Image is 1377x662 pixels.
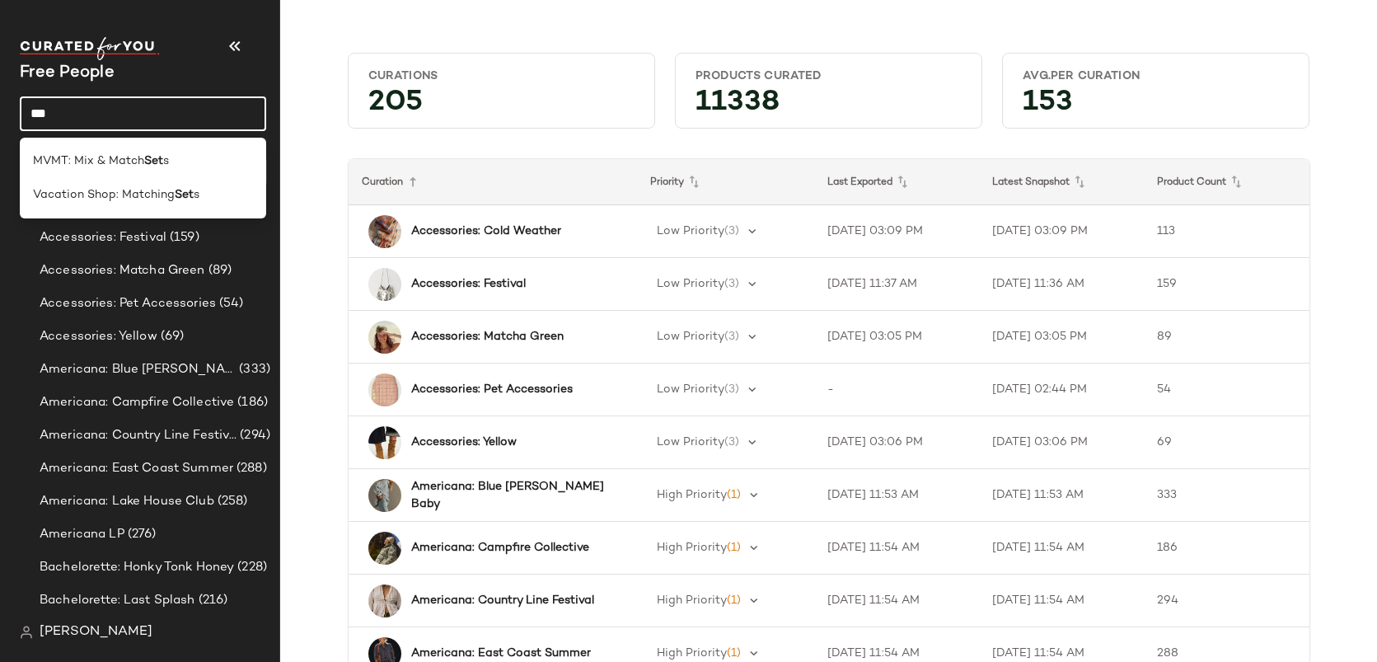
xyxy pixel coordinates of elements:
[20,626,33,639] img: svg%3e
[979,258,1144,311] td: [DATE] 11:36 AM
[814,364,979,416] td: -
[727,542,741,554] span: (1)
[411,592,594,609] b: Americana: Country Line Festival
[349,159,637,205] th: Curation
[368,585,401,617] img: 93911964_010_0
[1144,159,1309,205] th: Product Count
[20,64,115,82] span: Current Company Name
[814,522,979,575] td: [DATE] 11:54 AM
[368,215,401,248] img: 101899219_011_b
[368,321,401,354] img: 99064768_031_a
[411,645,591,662] b: Americana: East Coast Summer
[727,647,741,660] span: (1)
[175,186,194,204] b: Set
[40,426,237,445] span: Americana: Country Line Festival
[368,373,401,406] img: 95815080_004_b
[40,360,236,379] span: Americana: Blue [PERSON_NAME] Baby
[216,294,244,313] span: (54)
[20,37,160,60] img: cfy_white_logo.C9jOOHJF.svg
[236,360,270,379] span: (333)
[40,294,216,313] span: Accessories: Pet Accessories
[979,575,1144,627] td: [DATE] 11:54 AM
[33,153,144,170] span: MVMT: Mix & Match
[194,186,199,204] span: s
[724,331,739,343] span: (3)
[814,159,979,205] th: Last Exported
[657,383,724,396] span: Low Priority
[163,153,169,170] span: s
[814,469,979,522] td: [DATE] 11:53 AM
[411,434,517,451] b: Accessories: Yellow
[1144,575,1309,627] td: 294
[979,311,1144,364] td: [DATE] 03:05 PM
[979,364,1144,416] td: [DATE] 02:44 PM
[1144,364,1309,416] td: 54
[1144,205,1309,258] td: 113
[40,261,205,280] span: Accessories: Matcha Green
[234,558,267,577] span: (228)
[814,416,979,469] td: [DATE] 03:06 PM
[1144,258,1309,311] td: 159
[166,228,199,247] span: (159)
[979,205,1144,258] td: [DATE] 03:09 PM
[979,522,1144,575] td: [DATE] 11:54 AM
[657,594,727,607] span: High Priority
[814,205,979,258] td: [DATE] 03:09 PM
[724,278,739,290] span: (3)
[657,225,724,237] span: Low Priority
[234,393,268,412] span: (186)
[195,591,228,610] span: (216)
[979,416,1144,469] td: [DATE] 03:06 PM
[368,426,401,459] img: 103256988_072_a
[724,383,739,396] span: (3)
[40,492,214,511] span: Americana: Lake House Club
[411,381,573,398] b: Accessories: Pet Accessories
[214,492,248,511] span: (258)
[682,91,975,121] div: 11338
[205,261,232,280] span: (89)
[1144,522,1309,575] td: 186
[411,539,589,556] b: Americana: Campfire Collective
[411,223,561,240] b: Accessories: Cold Weather
[657,542,727,554] span: High Priority
[637,159,815,205] th: Priority
[368,68,635,84] div: Curations
[1144,416,1309,469] td: 69
[40,558,234,577] span: Bachelorette: Honky Tonk Honey
[1009,91,1302,121] div: 153
[233,459,267,478] span: (288)
[40,459,233,478] span: Americana: East Coast Summer
[727,489,741,501] span: (1)
[814,575,979,627] td: [DATE] 11:54 AM
[724,436,739,448] span: (3)
[40,327,157,346] span: Accessories: Yellow
[40,393,234,412] span: Americana: Campfire Collective
[657,436,724,448] span: Low Priority
[411,328,564,345] b: Accessories: Matcha Green
[657,489,727,501] span: High Priority
[40,591,195,610] span: Bachelorette: Last Splash
[1144,311,1309,364] td: 89
[355,91,648,121] div: 205
[1023,68,1289,84] div: Avg.per Curation
[368,268,401,301] img: 102165537_007_b
[1144,469,1309,522] td: 333
[657,647,727,660] span: High Priority
[157,327,185,346] span: (69)
[124,525,157,544] span: (276)
[657,278,724,290] span: Low Priority
[411,275,526,293] b: Accessories: Festival
[40,622,152,642] span: [PERSON_NAME]
[40,228,166,247] span: Accessories: Festival
[411,478,607,513] b: Americana: Blue [PERSON_NAME] Baby
[724,225,739,237] span: (3)
[657,331,724,343] span: Low Priority
[368,479,401,512] img: 101180578_092_f
[979,469,1144,522] td: [DATE] 11:53 AM
[40,525,124,544] span: Americana LP
[727,594,741,607] span: (1)
[696,68,962,84] div: Products Curated
[979,159,1144,205] th: Latest Snapshot
[814,258,979,311] td: [DATE] 11:37 AM
[33,186,175,204] span: Vacation Shop: Matching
